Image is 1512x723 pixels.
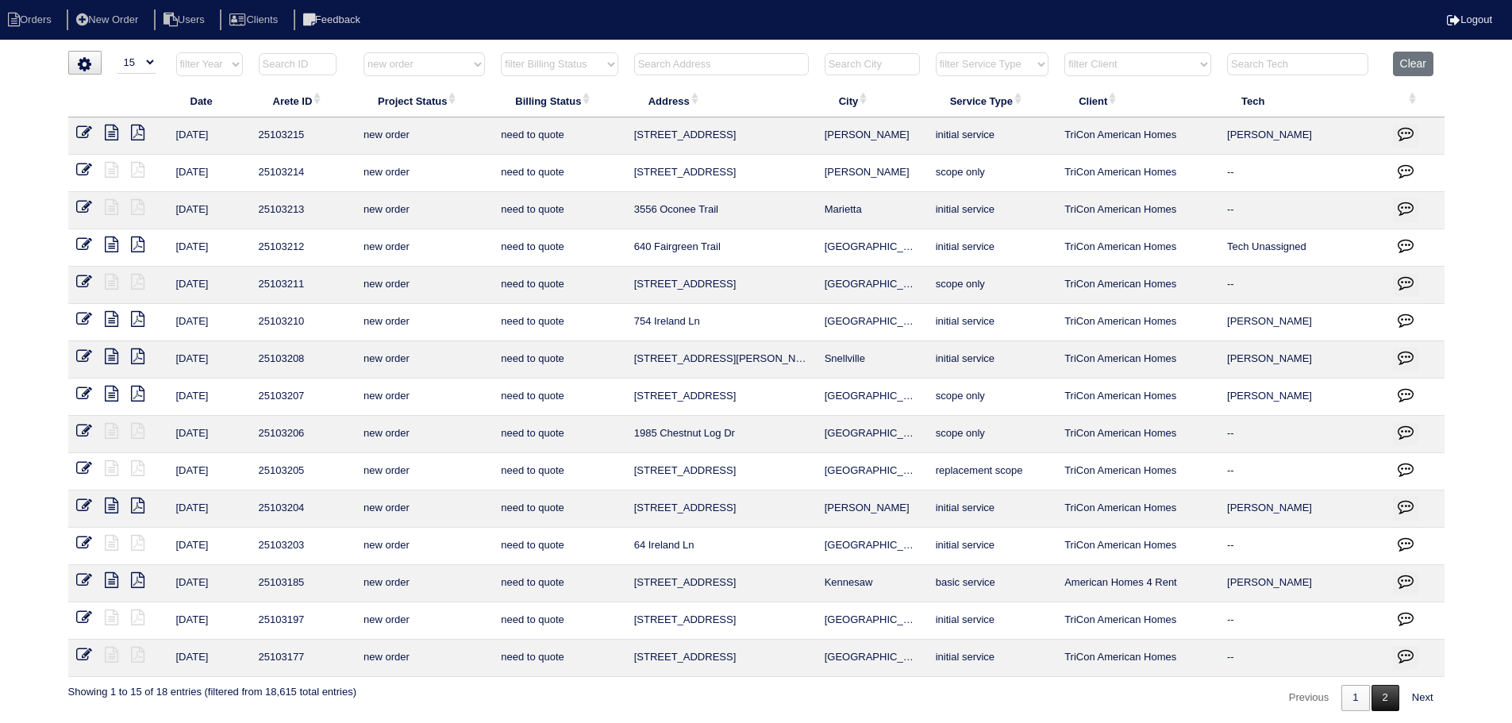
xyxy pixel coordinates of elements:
[1056,117,1219,155] td: TriCon American Homes
[493,453,625,490] td: need to quote
[220,13,290,25] a: Clients
[168,267,251,304] td: [DATE]
[928,640,1056,677] td: initial service
[356,229,493,267] td: new order
[356,528,493,565] td: new order
[168,640,251,677] td: [DATE]
[168,602,251,640] td: [DATE]
[1056,229,1219,267] td: TriCon American Homes
[356,304,493,341] td: new order
[493,84,625,117] th: Billing Status: activate to sort column ascending
[817,490,928,528] td: [PERSON_NAME]
[928,528,1056,565] td: initial service
[1219,565,1385,602] td: [PERSON_NAME]
[154,13,217,25] a: Users
[817,117,928,155] td: [PERSON_NAME]
[1385,84,1445,117] th: : activate to sort column ascending
[168,304,251,341] td: [DATE]
[626,416,817,453] td: 1985 Chestnut Log Dr
[928,229,1056,267] td: initial service
[928,416,1056,453] td: scope only
[626,528,817,565] td: 64 Ireland Ln
[251,565,356,602] td: 25103185
[493,565,625,602] td: need to quote
[626,229,817,267] td: 640 Fairgreen Trail
[928,304,1056,341] td: initial service
[493,192,625,229] td: need to quote
[251,528,356,565] td: 25103203
[493,267,625,304] td: need to quote
[1056,155,1219,192] td: TriCon American Homes
[154,10,217,31] li: Users
[493,490,625,528] td: need to quote
[626,192,817,229] td: 3556 Oconee Trail
[251,416,356,453] td: 25103206
[356,602,493,640] td: new order
[493,379,625,416] td: need to quote
[928,379,1056,416] td: scope only
[928,341,1056,379] td: initial service
[493,341,625,379] td: need to quote
[1219,84,1385,117] th: Tech
[1227,53,1368,75] input: Search Tech
[1056,565,1219,602] td: American Homes 4 Rent
[817,602,928,640] td: [GEOGRAPHIC_DATA]
[1056,84,1219,117] th: Client: activate to sort column ascending
[220,10,290,31] li: Clients
[626,84,817,117] th: Address: activate to sort column ascending
[168,84,251,117] th: Date
[168,453,251,490] td: [DATE]
[1219,267,1385,304] td: --
[1056,416,1219,453] td: TriCon American Homes
[817,229,928,267] td: [GEOGRAPHIC_DATA]
[251,341,356,379] td: 25103208
[626,304,817,341] td: 754 Ireland Ln
[168,565,251,602] td: [DATE]
[251,490,356,528] td: 25103204
[493,229,625,267] td: need to quote
[356,341,493,379] td: new order
[1056,490,1219,528] td: TriCon American Homes
[168,416,251,453] td: [DATE]
[817,565,928,602] td: Kennesaw
[1219,192,1385,229] td: --
[1219,155,1385,192] td: --
[356,453,493,490] td: new order
[168,341,251,379] td: [DATE]
[626,267,817,304] td: [STREET_ADDRESS]
[168,490,251,528] td: [DATE]
[1056,192,1219,229] td: TriCon American Homes
[1219,304,1385,341] td: [PERSON_NAME]
[928,602,1056,640] td: initial service
[928,490,1056,528] td: initial service
[356,192,493,229] td: new order
[626,490,817,528] td: [STREET_ADDRESS]
[626,341,817,379] td: [STREET_ADDRESS][PERSON_NAME]
[168,117,251,155] td: [DATE]
[1393,52,1433,76] button: Clear
[251,267,356,304] td: 25103211
[251,84,356,117] th: Arete ID: activate to sort column ascending
[928,84,1056,117] th: Service Type: activate to sort column ascending
[493,602,625,640] td: need to quote
[626,379,817,416] td: [STREET_ADDRESS]
[251,640,356,677] td: 25103177
[817,528,928,565] td: [GEOGRAPHIC_DATA]
[817,155,928,192] td: [PERSON_NAME]
[168,192,251,229] td: [DATE]
[1341,685,1369,711] a: 1
[168,155,251,192] td: [DATE]
[493,640,625,677] td: need to quote
[1056,304,1219,341] td: TriCon American Homes
[1219,602,1385,640] td: --
[1219,640,1385,677] td: --
[817,267,928,304] td: [GEOGRAPHIC_DATA]
[817,453,928,490] td: [GEOGRAPHIC_DATA]
[356,267,493,304] td: new order
[1056,602,1219,640] td: TriCon American Homes
[928,453,1056,490] td: replacement scope
[626,565,817,602] td: [STREET_ADDRESS]
[294,10,373,31] li: Feedback
[1056,640,1219,677] td: TriCon American Homes
[928,565,1056,602] td: basic service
